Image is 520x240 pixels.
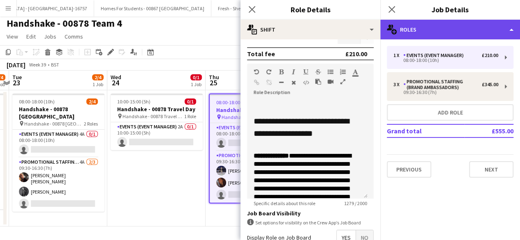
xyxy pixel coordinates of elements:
h3: Job Details [380,4,520,15]
span: 08:00-18:00 (10h) [19,98,55,105]
a: Jobs [41,31,60,42]
span: Comms [65,33,83,40]
button: Horizontal Line [278,79,284,86]
button: Next [469,161,513,178]
span: Edit [26,33,36,40]
a: View [3,31,21,42]
button: Clear Formatting [291,79,296,86]
button: Redo [266,69,272,75]
div: Roles [380,20,520,39]
td: £555.00 [465,124,513,137]
button: Text Color [352,69,358,75]
span: 0/1 [190,74,202,80]
span: 24 [109,78,121,87]
button: Add role [387,104,513,121]
div: Total fee [247,50,275,58]
app-card-role: Promotional Staffing (Brand Ambassadors)8A2/309:30-16:30 (7h)[PERSON_NAME][PERSON_NAME] [210,151,300,203]
div: Shift [240,20,380,39]
span: 2/4 [92,74,104,80]
div: 1 Job [191,81,201,87]
span: Handshake - 00878 Travel Day [122,113,184,119]
span: 23 [11,78,22,87]
div: 1 x [393,53,403,58]
span: 2/4 [86,98,98,105]
app-card-role: Promotional Staffing (Brand Ambassadors)4A2/309:30-16:30 (7h)[PERSON_NAME] [PERSON_NAME][PERSON_N... [12,158,104,212]
a: Comms [61,31,86,42]
button: Homes For Students - 00867 [GEOGRAPHIC_DATA] [94,0,211,16]
div: £210.00 [345,50,367,58]
button: Undo [254,69,259,75]
span: Handshake - 00878 UCL [222,114,271,120]
div: Promotional Staffing (Brand Ambassadors) [403,79,482,90]
span: Thu [209,73,219,81]
div: Set options for visibility on the Crew App’s Job Board [247,219,374,226]
span: 0/1 [185,98,196,105]
button: Fullscreen [340,78,346,85]
h3: Handshake - 00878 [GEOGRAPHIC_DATA] [12,105,104,120]
span: Week 39 [27,62,48,68]
button: Paste as plain text [315,78,321,85]
button: Insert video [328,78,333,85]
app-card-role: Events (Event Manager)4A0/108:00-18:00 (10h) [12,130,104,158]
div: BST [51,62,59,68]
span: Wed [111,73,121,81]
button: Ordered List [340,69,346,75]
span: 2 Roles [84,121,98,127]
button: HTML Code [303,79,309,86]
div: Events (Event Manager) [403,53,467,58]
span: 10:00-15:00 (5h) [117,98,150,105]
span: 08:00-18:00 (10h) [216,99,252,105]
span: Tue [12,73,22,81]
h3: Job Board Visibility [247,210,374,217]
div: £210.00 [482,53,498,58]
span: Jobs [44,33,56,40]
div: [DATE] [7,61,25,69]
button: Fresh - Sheff Hallam [211,0,267,16]
button: Italic [291,69,296,75]
h3: Handshake - 00878 UCL [210,106,300,114]
div: 1 Job [92,81,103,87]
span: 1 Role [184,113,196,119]
app-job-card: 08:00-18:00 (10h)2/4Handshake - 00878 [GEOGRAPHIC_DATA] Handshake - 00878 [GEOGRAPHIC_DATA]2 Role... [12,94,104,212]
div: 08:00-18:00 (10h) [393,58,498,62]
h3: Role Details [240,4,380,15]
h3: Handshake - 00878 Travel Day [111,105,203,113]
a: Edit [23,31,39,42]
button: Strikethrough [315,69,321,75]
button: Bold [278,69,284,75]
div: 3 x [393,82,403,87]
app-card-role: Events (Event Manager)2A0/110:00-15:00 (5h) [111,122,203,150]
button: Underline [303,69,309,75]
span: Specific details about this role [247,200,322,206]
app-job-card: 10:00-15:00 (5h)0/1Handshake - 00878 Travel Day Handshake - 00878 Travel Day1 RoleEvents (Event M... [111,94,203,150]
span: 1279 / 2000 [337,200,374,206]
span: Handshake - 00878 [GEOGRAPHIC_DATA] [24,121,84,127]
button: Unordered List [328,69,333,75]
h1: Handshake - 00878 Team 4 [7,17,122,30]
div: 09:30-16:30 (7h) [393,90,498,94]
span: View [7,33,18,40]
app-card-role: Events (Event Manager)4A0/108:00-18:00 (10h) [210,123,300,151]
span: 25 [208,78,219,87]
app-job-card: 08:00-18:00 (10h)2/4Handshake - 00878 UCL Handshake - 00878 UCL2 RolesEvents (Event Manager)4A0/1... [209,94,301,203]
td: Grand total [387,124,465,137]
div: £345.00 [482,82,498,87]
button: Previous [387,161,431,178]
